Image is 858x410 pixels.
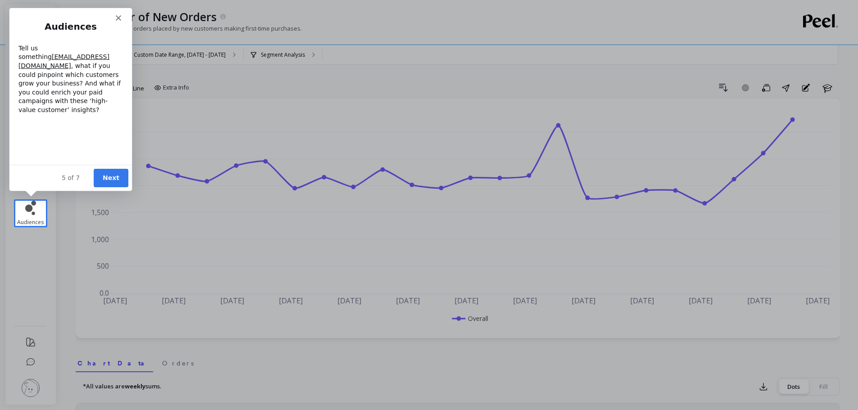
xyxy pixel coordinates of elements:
button: Next [84,161,119,179]
h2: Audiences [9,13,113,29]
div: Intercom [4,4,14,9]
a: [EMAIL_ADDRESS][DOMAIN_NAME] [9,45,100,61]
div: Intercom messenger [4,4,14,9]
iframe: Intercom live chat tour [9,8,132,191]
div: Tell us something , what if you could pinpoint which customers grow your business? And what if yo... [9,36,113,107]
